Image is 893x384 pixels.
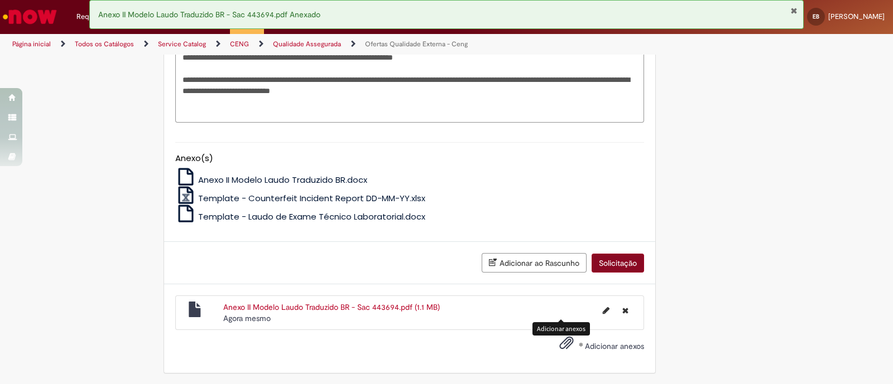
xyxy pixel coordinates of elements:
[532,322,590,335] div: Adicionar anexos
[175,154,644,163] h5: Anexo(s)
[8,34,587,55] ul: Trilhas de página
[790,6,798,15] button: Fechar Notificação
[12,40,51,48] a: Página inicial
[813,13,819,20] span: EB
[175,192,426,204] a: Template - Counterfeit Incident Report DD-MM-YY.xlsx
[592,254,644,273] button: Solicitação
[75,40,134,48] a: Todos os Catálogos
[175,211,426,222] a: Template - Laudo de Exame Técnico Laboratorial.docx
[223,313,271,323] span: Agora mesmo
[585,342,644,352] span: Adicionar anexos
[198,174,367,186] span: Anexo II Modelo Laudo Traduzido BR.docx
[223,302,440,312] a: Anexo II Modelo Laudo Traduzido BR - Sac 443694.pdf (1.1 MB)
[828,12,885,21] span: [PERSON_NAME]
[76,11,116,22] span: Requisições
[1,6,59,28] img: ServiceNow
[596,302,616,319] button: Editar nome de arquivo Anexo II Modelo Laudo Traduzido BR - Sac 443694.pdf
[158,40,206,48] a: Service Catalog
[98,9,320,20] span: Anexo II Modelo Laudo Traduzido BR - Sac 443694.pdf Anexado
[230,40,249,48] a: CENG
[616,302,635,319] button: Excluir Anexo II Modelo Laudo Traduzido BR - Sac 443694.pdf
[365,40,468,48] a: Ofertas Qualidade Externa - Ceng
[198,192,425,204] span: Template - Counterfeit Incident Report DD-MM-YY.xlsx
[175,174,368,186] a: Anexo II Modelo Laudo Traduzido BR.docx
[482,253,587,273] button: Adicionar ao Rascunho
[273,40,341,48] a: Qualidade Assegurada
[556,333,577,358] button: Adicionar anexos
[223,313,271,323] time: 28/08/2025 20:03:35
[198,211,425,222] span: Template - Laudo de Exame Técnico Laboratorial.docx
